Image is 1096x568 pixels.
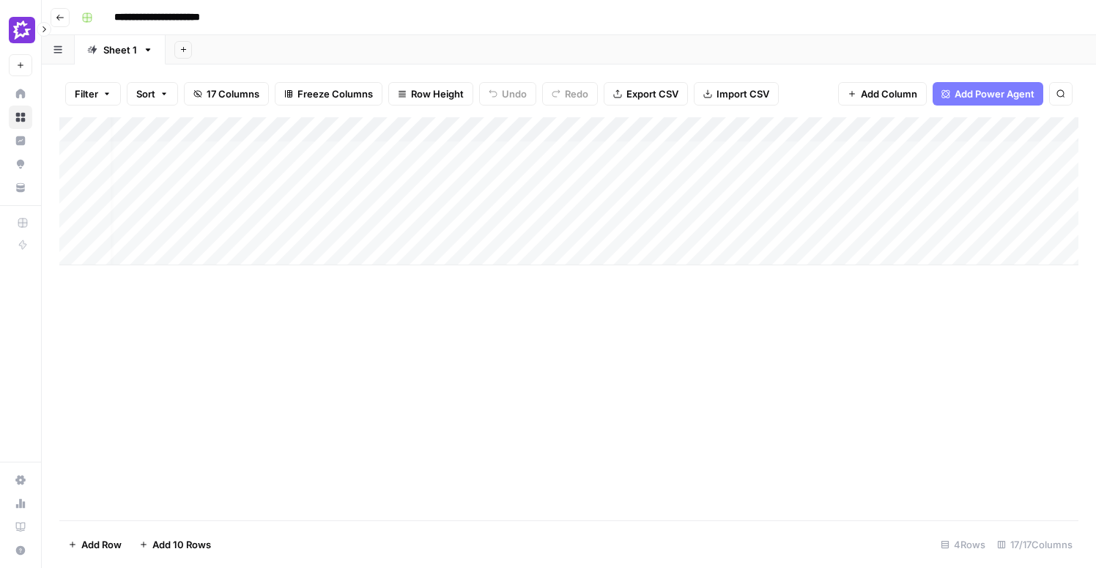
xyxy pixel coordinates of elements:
a: Home [9,82,32,106]
button: Export CSV [604,82,688,106]
span: Import CSV [717,86,769,101]
span: Freeze Columns [297,86,373,101]
button: Help + Support [9,539,32,562]
button: Row Height [388,82,473,106]
span: 17 Columns [207,86,259,101]
span: Redo [565,86,588,101]
a: Settings [9,468,32,492]
a: Insights [9,129,32,152]
span: Export CSV [626,86,678,101]
button: Add 10 Rows [130,533,220,556]
span: Filter [75,86,98,101]
div: 17/17 Columns [991,533,1078,556]
a: Sheet 1 [75,35,166,64]
span: Add Column [861,86,917,101]
button: Undo [479,82,536,106]
a: Learning Hub [9,515,32,539]
button: Add Power Agent [933,82,1043,106]
span: Add 10 Rows [152,537,211,552]
span: Row Height [411,86,464,101]
a: Opportunities [9,152,32,176]
button: Workspace: Gong [9,12,32,48]
div: 4 Rows [935,533,991,556]
button: 17 Columns [184,82,269,106]
div: Sheet 1 [103,43,137,57]
span: Add Row [81,537,122,552]
span: Sort [136,86,155,101]
button: Sort [127,82,178,106]
button: Add Column [838,82,927,106]
img: Gong Logo [9,17,35,43]
button: Freeze Columns [275,82,382,106]
button: Filter [65,82,121,106]
span: Add Power Agent [955,86,1034,101]
a: Your Data [9,176,32,199]
a: Usage [9,492,32,515]
a: Browse [9,106,32,129]
button: Add Row [59,533,130,556]
button: Redo [542,82,598,106]
span: Undo [502,86,527,101]
button: Import CSV [694,82,779,106]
